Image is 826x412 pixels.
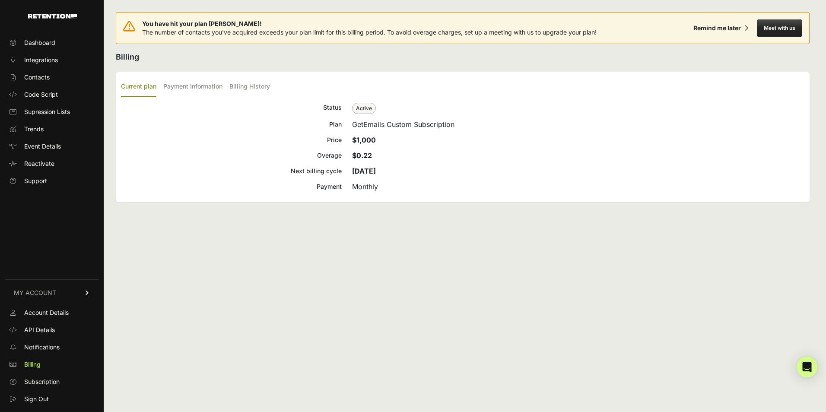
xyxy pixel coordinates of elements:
[5,122,98,136] a: Trends
[121,77,156,97] label: Current plan
[797,357,817,377] div: Open Intercom Messenger
[163,77,222,97] label: Payment Information
[142,19,597,28] span: You have hit your plan [PERSON_NAME]!
[352,136,376,144] strong: $1,000
[142,29,597,36] span: The number of contacts you've acquired exceeds your plan limit for this billing period. To avoid ...
[5,340,98,354] a: Notifications
[24,125,44,133] span: Trends
[5,139,98,153] a: Event Details
[24,308,69,317] span: Account Details
[24,90,58,99] span: Code Script
[352,119,804,130] div: GetEmails Custom Subscription
[352,151,372,160] strong: $0.22
[24,108,70,116] span: Supression Lists
[24,326,55,334] span: API Details
[121,102,342,114] div: Status
[229,77,270,97] label: Billing History
[121,150,342,161] div: Overage
[24,395,49,403] span: Sign Out
[5,392,98,406] a: Sign Out
[24,343,60,352] span: Notifications
[5,323,98,337] a: API Details
[5,53,98,67] a: Integrations
[5,358,98,371] a: Billing
[28,14,77,19] img: Retention.com
[352,103,376,114] span: Active
[121,166,342,176] div: Next billing cycle
[757,19,802,37] button: Meet with us
[14,288,56,297] span: MY ACCOUNT
[24,142,61,151] span: Event Details
[24,38,55,47] span: Dashboard
[5,157,98,171] a: Reactivate
[24,177,47,185] span: Support
[121,135,342,145] div: Price
[24,360,41,369] span: Billing
[352,167,376,175] strong: [DATE]
[5,105,98,119] a: Supression Lists
[121,119,342,130] div: Plan
[24,56,58,64] span: Integrations
[24,159,54,168] span: Reactivate
[116,51,810,63] h2: Billing
[24,73,50,82] span: Contacts
[5,70,98,84] a: Contacts
[5,174,98,188] a: Support
[121,181,342,192] div: Payment
[5,88,98,101] a: Code Script
[5,36,98,50] a: Dashboard
[690,20,752,36] button: Remind me later
[5,279,98,306] a: MY ACCOUNT
[5,375,98,389] a: Subscription
[5,306,98,320] a: Account Details
[24,377,60,386] span: Subscription
[693,24,741,32] div: Remind me later
[352,181,804,192] div: Monthly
